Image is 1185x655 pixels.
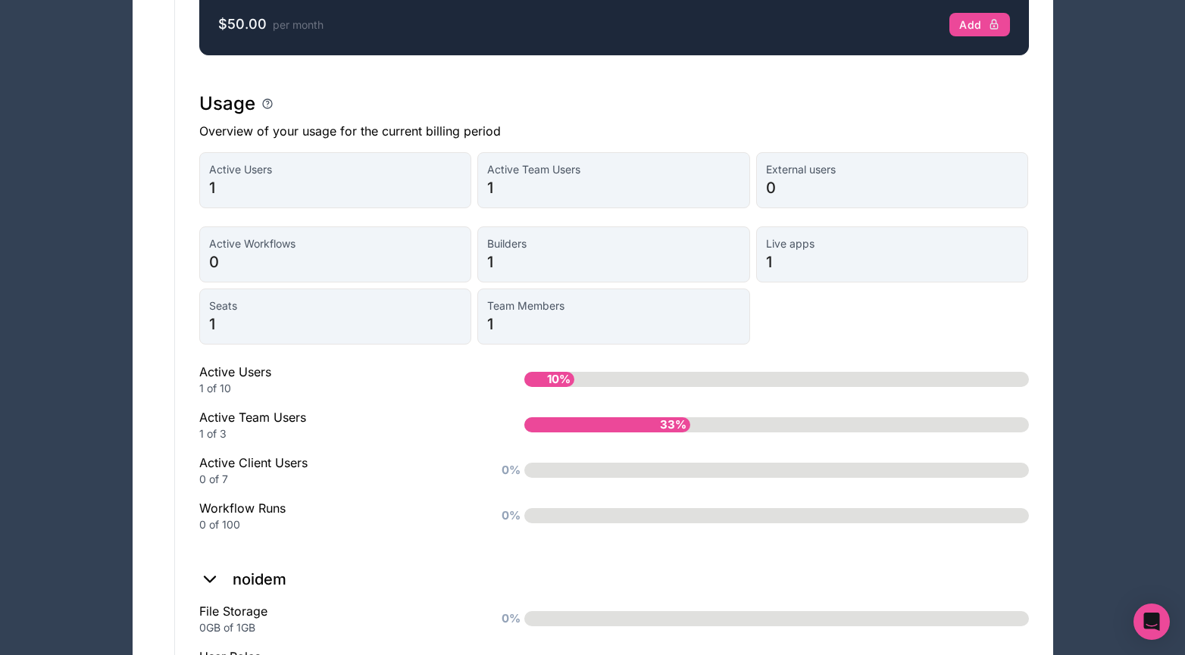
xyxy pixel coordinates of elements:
[209,313,462,335] span: 1
[209,236,462,251] span: Active Workflows
[498,607,524,632] span: 0%
[949,13,1009,37] button: Add
[273,18,324,31] span: per month
[199,602,476,635] div: File Storage
[487,251,740,273] span: 1
[199,408,476,441] div: Active Team Users
[209,162,462,177] span: Active Users
[1133,604,1170,640] div: Open Intercom Messenger
[487,236,740,251] span: Builders
[498,504,524,529] span: 0%
[959,18,999,32] div: Add
[199,472,476,487] div: 0 of 7
[209,251,462,273] span: 0
[766,177,1019,198] span: 0
[656,413,690,438] span: 33%
[487,298,740,313] span: Team Members
[199,363,476,396] div: Active Users
[209,298,462,313] span: Seats
[218,16,267,32] span: $50.00
[487,313,740,335] span: 1
[199,381,476,396] div: 1 of 10
[487,177,740,198] span: 1
[199,454,476,487] div: Active Client Users
[199,620,476,635] div: 0GB of 1GB
[209,177,462,198] span: 1
[543,367,574,392] span: 10%
[233,569,286,590] h2: noidem
[766,236,1019,251] span: Live apps
[199,499,476,532] div: Workflow Runs
[199,426,476,441] div: 1 of 3
[498,458,524,483] span: 0%
[199,517,476,532] div: 0 of 100
[766,251,1019,273] span: 1
[199,92,255,116] h1: Usage
[487,162,740,177] span: Active Team Users
[766,162,1019,177] span: External users
[199,122,1029,140] p: Overview of your usage for the current billing period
